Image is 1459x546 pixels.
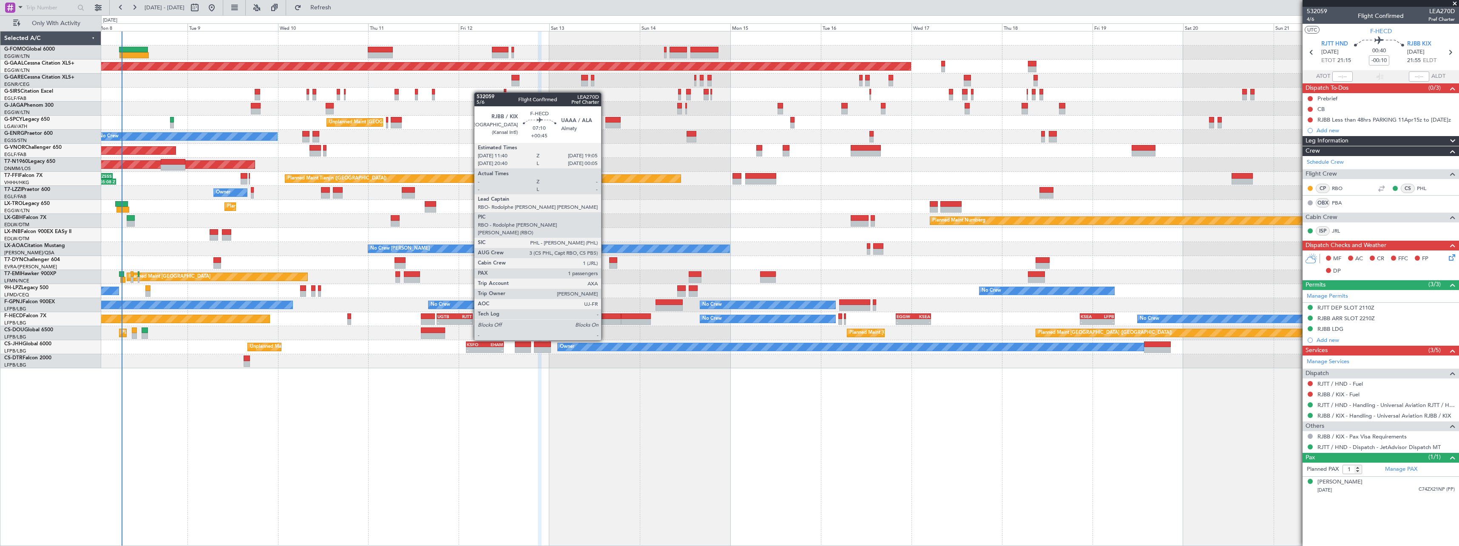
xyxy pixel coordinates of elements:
div: 05:08 Z [94,179,115,184]
a: PBA [1332,199,1351,207]
a: G-FOMOGlobal 6000 [4,47,55,52]
a: PHL [1417,185,1436,192]
div: Planned Maint [GEOGRAPHIC_DATA] ([GEOGRAPHIC_DATA]) [849,327,983,339]
div: EGGW [897,314,913,319]
div: Sun 21 [1274,23,1364,31]
div: - [485,347,502,353]
a: RJTT / HND - Fuel [1317,380,1363,387]
a: Schedule Crew [1307,158,1344,167]
div: CB [1317,105,1325,113]
span: CS-DOU [4,327,24,333]
a: LFMN/NCE [4,278,29,284]
div: - [455,319,472,324]
span: 21:15 [1337,57,1351,65]
span: (3/3) [1428,280,1441,289]
div: KSEA [914,314,930,319]
div: No Crew [1140,313,1159,325]
span: Pref Charter [1428,16,1455,23]
span: CR [1377,255,1384,263]
div: No Crew [702,313,722,325]
div: KSFO [467,342,485,347]
div: Sun 14 [640,23,730,31]
span: G-GAAL [4,61,24,66]
div: No Crew [982,284,1001,297]
div: - [914,319,930,324]
div: RJBB ARR SLOT 2210Z [1317,315,1375,322]
div: Thu 18 [1002,23,1093,31]
div: Planned Maint [GEOGRAPHIC_DATA] ([GEOGRAPHIC_DATA]) [122,327,255,339]
span: ETOT [1321,57,1335,65]
span: 21:55 [1407,57,1421,65]
button: Only With Activity [9,17,92,30]
span: Leg Information [1306,136,1348,146]
div: Planned Maint [GEOGRAPHIC_DATA] ([GEOGRAPHIC_DATA]) [1038,327,1172,339]
span: RJTT HND [1321,40,1348,48]
span: CS-JHH [4,341,23,347]
a: 9H-LPZLegacy 500 [4,285,48,290]
a: T7-DYNChallenger 604 [4,257,60,262]
span: Cabin Crew [1306,213,1337,222]
div: - [1097,319,1114,324]
span: 00:40 [1372,47,1386,55]
div: Fri 12 [459,23,549,31]
div: [PERSON_NAME] [1317,478,1362,486]
a: G-ENRGPraetor 600 [4,131,53,136]
a: CS-DTRFalcon 2000 [4,355,51,361]
span: Permits [1306,280,1326,290]
a: F-GPNJFalcon 900EX [4,299,55,304]
div: ISP [1316,226,1330,236]
div: Sat 13 [549,23,640,31]
button: UTC [1305,26,1320,34]
a: EVRA/[PERSON_NAME] [4,264,57,270]
a: EGLF/FAB [4,193,26,200]
span: 532059 [1307,7,1327,16]
span: Only With Activity [22,20,90,26]
span: F-HECD [4,313,23,318]
label: Planned PAX [1307,465,1339,474]
div: OBX [1316,198,1330,208]
a: EGLF/FAB [4,151,26,158]
div: Add new [1317,336,1455,344]
span: [DATE] [1407,48,1425,57]
div: Planned Maint [GEOGRAPHIC_DATA] [129,270,210,283]
div: EHAM [485,342,502,347]
a: T7-LZZIPraetor 600 [4,187,50,192]
span: RJBB KIX [1407,40,1431,48]
span: FFC [1398,255,1408,263]
div: RJTT [455,314,472,319]
div: RJBB Less than 48hrs PARKING 11Apr15z to [DATE]z [1317,116,1451,123]
span: G-GARE [4,75,24,80]
span: LX-INB [4,229,21,234]
div: No Crew [702,299,722,311]
a: EGGW/LTN [4,208,30,214]
div: KSEA [1081,314,1097,319]
span: LEA270D [1428,7,1455,16]
a: LX-AOACitation Mustang [4,243,65,248]
div: Planned Maint Dusseldorf [227,200,283,213]
a: EGNR/CEG [4,81,30,88]
a: LFPB/LBG [4,334,26,340]
div: Unplanned Maint [GEOGRAPHIC_DATA] ([PERSON_NAME] Intl) [329,116,467,129]
a: T7-FFIFalcon 7X [4,173,43,178]
div: Wed 10 [278,23,369,31]
span: F-GPNJ [4,299,23,304]
a: RJBB / KIX - Pax Visa Requirements [1317,433,1407,440]
span: LX-TRO [4,201,23,206]
a: G-GARECessna Citation XLS+ [4,75,74,80]
div: Owner [216,186,230,199]
span: (0/3) [1428,83,1441,92]
span: Dispatch To-Dos [1306,83,1348,93]
span: T7-FFI [4,173,19,178]
div: Wed 17 [911,23,1002,31]
a: LFPB/LBG [4,320,26,326]
span: Refresh [303,5,339,11]
span: MF [1333,255,1341,263]
span: T7-DYN [4,257,23,262]
a: EGGW/LTN [4,109,30,116]
a: [PERSON_NAME]/QSA [4,250,54,256]
a: EDLW/DTM [4,236,29,242]
a: LGAV/ATH [4,123,27,130]
div: Owner [560,341,574,353]
span: G-VNOR [4,145,25,150]
a: Manage Services [1307,358,1349,366]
